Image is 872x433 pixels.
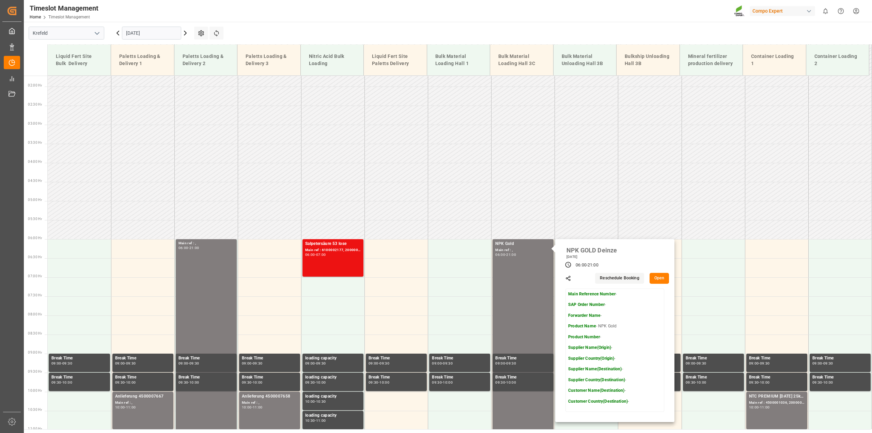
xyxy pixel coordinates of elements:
[568,302,629,308] p: -
[686,374,741,381] div: Break Time
[812,50,864,70] div: Container Loading 2
[369,362,378,365] div: 09:00
[28,370,42,373] span: 09:30 Hr
[316,253,326,256] div: 07:00
[178,355,234,362] div: Break Time
[315,419,316,422] div: -
[506,381,516,384] div: 10:00
[62,381,72,384] div: 10:00
[568,367,622,371] strong: Supplier Name(Destination)
[505,253,506,256] div: -
[749,381,759,384] div: 09:30
[28,274,42,278] span: 07:00 Hr
[568,388,629,394] p: -
[760,381,770,384] div: 10:00
[252,362,253,365] div: -
[61,362,62,365] div: -
[305,393,361,400] div: loading capacity
[379,362,389,365] div: 09:30
[576,262,587,268] div: 06:00
[28,179,42,183] span: 04:30 Hr
[568,345,629,351] p: -
[189,246,199,249] div: 21:00
[697,362,706,365] div: 09:30
[559,50,611,70] div: Bulk Material Unloading Hall 3B
[305,419,315,422] div: 10:30
[28,255,42,259] span: 06:30 Hr
[115,400,171,406] div: Main ref : ,
[495,374,551,381] div: Break Time
[53,50,105,70] div: Liquid Fert Site Bulk Delivery
[178,362,188,365] div: 09:00
[316,381,326,384] div: 10:00
[126,406,136,409] div: 11:00
[51,362,61,365] div: 09:00
[92,28,102,38] button: open menu
[818,3,833,19] button: show 0 new notifications
[189,362,199,365] div: 09:30
[125,381,126,384] div: -
[28,351,42,354] span: 09:00 Hr
[568,399,628,404] strong: Customer Country(Destination)
[369,50,421,70] div: Liquid Fert Site Paletts Delivery
[316,419,326,422] div: 11:00
[305,241,361,247] div: Salpetersäure 53 lose
[315,362,316,365] div: -
[116,50,169,70] div: Paletts Loading & Delivery 1
[115,355,171,362] div: Break Time
[305,400,315,403] div: 10:00
[823,362,833,365] div: 09:30
[432,381,442,384] div: 09:30
[305,247,361,253] div: Main ref : 6100002177, 2000001692
[28,312,42,316] span: 08:00 Hr
[568,399,629,405] p: -
[126,381,136,384] div: 10:00
[442,381,443,384] div: -
[749,400,805,406] div: Main ref : 4500001036, 2000001012
[695,362,696,365] div: -
[812,381,822,384] div: 09:30
[760,406,770,409] div: 11:00
[812,355,868,362] div: Break Time
[568,377,625,382] strong: Supplier Country(Destination)
[568,366,629,372] p: -
[378,381,379,384] div: -
[749,362,759,365] div: 09:00
[379,381,389,384] div: 10:00
[28,389,42,392] span: 10:00 Hr
[315,253,316,256] div: -
[28,427,42,431] span: 11:00 Hr
[369,374,424,381] div: Break Time
[316,362,326,365] div: 09:30
[568,302,605,307] strong: SAP Order Number
[443,362,453,365] div: 09:30
[122,27,181,40] input: DD.MM.YYYY
[305,381,315,384] div: 09:30
[432,362,442,365] div: 09:00
[369,355,424,362] div: Break Time
[432,374,487,381] div: Break Time
[812,362,822,365] div: 09:00
[28,217,42,221] span: 05:30 Hr
[189,381,199,384] div: 10:00
[305,362,315,365] div: 09:00
[28,293,42,297] span: 07:30 Hr
[252,406,253,409] div: -
[115,393,171,400] div: Anlieferung 4500007667
[253,381,263,384] div: 10:00
[242,355,297,362] div: Break Time
[378,362,379,365] div: -
[750,6,815,16] div: Compo Expert
[28,160,42,164] span: 04:00 Hr
[242,362,252,365] div: 09:00
[30,3,98,13] div: Timeslot Management
[759,406,760,409] div: -
[568,324,596,328] strong: Product Name
[28,141,42,144] span: 03:30 Hr
[734,5,745,17] img: Screenshot%202023-09-29%20at%2010.02.21.png_1712312052.png
[495,355,551,362] div: Break Time
[242,400,297,406] div: Main ref : ,
[568,313,629,319] p: -
[748,50,800,70] div: Container Loading 1
[749,406,759,409] div: 10:00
